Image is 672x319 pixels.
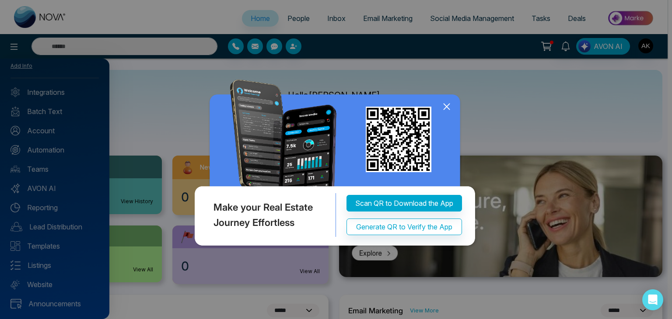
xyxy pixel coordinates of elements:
div: Open Intercom Messenger [642,289,663,310]
button: Scan QR to Download the App [346,195,462,212]
div: Make your Real Estate Journey Effortless [192,193,336,237]
img: qr_for_download_app.png [366,107,431,172]
button: Generate QR to Verify the App [346,218,462,235]
img: QRModal [192,80,479,250]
